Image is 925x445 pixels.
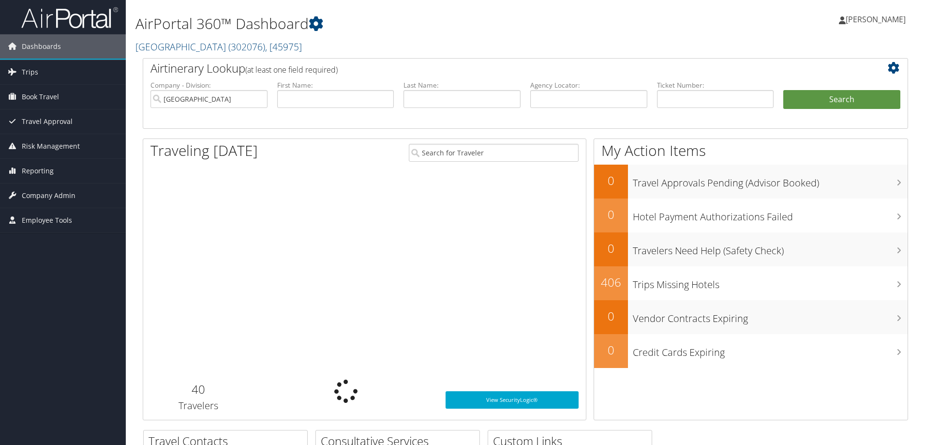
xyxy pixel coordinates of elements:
h2: 0 [594,342,628,358]
span: Reporting [22,159,54,183]
input: Search for Traveler [409,144,579,162]
span: Employee Tools [22,208,72,232]
h2: 0 [594,308,628,324]
a: View SecurityLogic® [446,391,579,409]
span: Book Travel [22,85,59,109]
h3: Hotel Payment Authorizations Failed [633,205,908,224]
h2: 0 [594,172,628,189]
button: Search [783,90,900,109]
label: Agency Locator: [530,80,647,90]
h3: Travelers Need Help (Safety Check) [633,239,908,258]
h3: Trips Missing Hotels [633,273,908,292]
span: [PERSON_NAME] [846,14,906,25]
h2: Airtinerary Lookup [150,60,836,77]
span: Company Admin [22,184,75,208]
span: (at least one field required) [245,64,338,75]
label: Company - Division: [150,80,268,90]
label: First Name: [277,80,394,90]
a: 0Vendor Contracts Expiring [594,300,908,334]
h2: 0 [594,240,628,257]
a: 0Credit Cards Expiring [594,334,908,368]
h3: Vendor Contracts Expiring [633,307,908,325]
span: Dashboards [22,34,61,59]
img: airportal-logo.png [21,6,118,29]
label: Ticket Number: [657,80,774,90]
a: 0Hotel Payment Authorizations Failed [594,199,908,232]
h2: 40 [150,381,247,398]
h3: Travelers [150,399,247,413]
a: 0Travel Approvals Pending (Advisor Booked) [594,165,908,199]
span: ( 302076 ) [228,40,265,53]
span: Trips [22,60,38,84]
h3: Travel Approvals Pending (Advisor Booked) [633,171,908,190]
h3: Credit Cards Expiring [633,341,908,359]
h1: My Action Items [594,140,908,161]
label: Last Name: [403,80,521,90]
a: 406Trips Missing Hotels [594,266,908,300]
a: [GEOGRAPHIC_DATA] [135,40,302,53]
span: Travel Approval [22,109,73,134]
h2: 0 [594,206,628,223]
h1: Traveling [DATE] [150,140,258,161]
a: [PERSON_NAME] [839,5,915,34]
h2: 406 [594,274,628,291]
h1: AirPortal 360™ Dashboard [135,14,656,34]
span: Risk Management [22,134,80,158]
a: 0Travelers Need Help (Safety Check) [594,232,908,266]
span: , [ 45975 ] [265,40,302,53]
